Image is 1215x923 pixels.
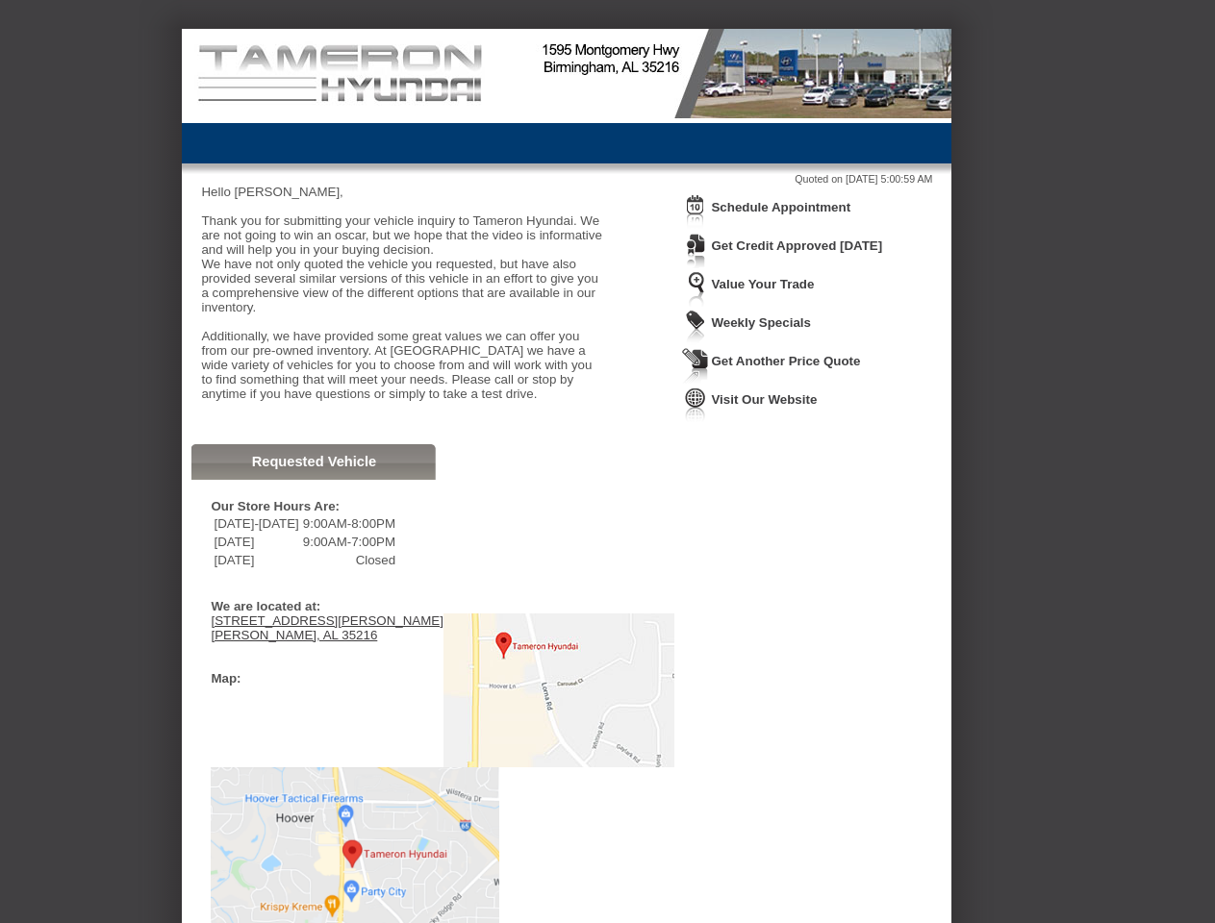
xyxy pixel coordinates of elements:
[302,552,396,568] td: Closed
[201,173,932,185] div: Quoted on [DATE] 5:00:59 AM
[211,599,664,613] div: We are located at:
[201,185,605,415] div: Hello [PERSON_NAME], Thank you for submitting your vehicle inquiry to Tameron Hyundai. We are not...
[211,499,664,513] div: Our Store Hours Are:
[302,534,396,550] td: 9:00AM-7:00PM
[682,348,709,384] img: Icon_GetQuote.png
[213,534,299,550] td: [DATE]
[682,271,709,307] img: Icon_TradeInAppraisal.png
[302,515,396,532] td: 9:00AM-8:00PM
[213,515,299,532] td: [DATE]-[DATE]
[682,387,709,422] img: Icon_VisitWebsite.png
[711,392,817,407] a: Visit Our Website
[443,613,674,767] img: Map to Tameron Hyundai
[711,354,860,368] a: Get Another Price Quote
[252,454,377,469] a: Requested Vehicle
[711,315,810,330] a: Weekly Specials
[682,194,709,230] img: Icon_ScheduleAppointment.png
[711,200,850,214] a: Schedule Appointment
[213,552,299,568] td: [DATE]
[211,613,443,642] a: [STREET_ADDRESS][PERSON_NAME][PERSON_NAME], AL 35216
[711,238,882,253] a: Get Credit Approved [DATE]
[711,277,814,291] a: Value Your Trade
[211,671,240,686] div: Map:
[682,310,709,345] img: Icon_WeeklySpecials.png
[682,233,709,268] img: Icon_CreditApproval.png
